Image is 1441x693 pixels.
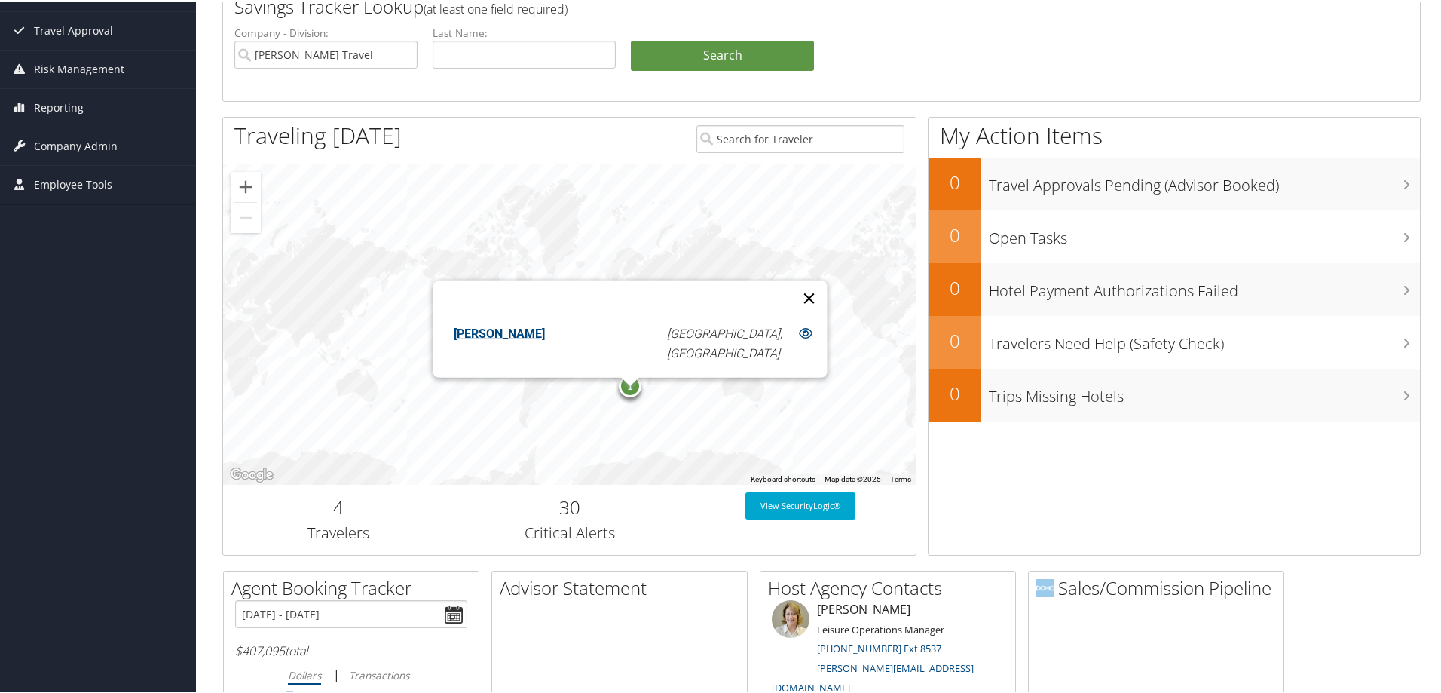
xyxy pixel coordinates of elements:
h2: Sales/Commission Pipeline [1036,574,1283,599]
span: Company Admin [34,126,118,164]
span: Map data ©2025 [825,474,881,482]
img: meredith-price.jpg [772,599,809,636]
h3: Travel Approvals Pending (Advisor Booked) [989,166,1420,195]
button: Keyboard shortcuts [751,473,815,483]
i: Transactions [349,667,409,681]
input: Search for Traveler [696,124,904,152]
input: search accounts [234,39,418,67]
button: Zoom out [231,201,261,232]
div: 1 [619,373,641,396]
span: Employee Tools [34,164,112,202]
span: Travel Approval [34,11,113,48]
button: Close [791,279,827,315]
h3: Travelers [234,521,442,542]
span: Risk Management [34,49,124,87]
a: 0Travelers Need Help (Safety Check) [929,314,1420,367]
h2: 30 [465,493,673,519]
h3: Trips Missing Hotels [989,377,1420,406]
button: Zoom in [231,170,261,201]
h2: Host Agency Contacts [768,574,1015,599]
label: Company - Division: [234,24,418,39]
h3: Travelers Need Help (Safety Check) [989,324,1420,353]
a: 0Open Tasks [929,209,1420,262]
a: [PERSON_NAME][EMAIL_ADDRESS][DOMAIN_NAME] [772,660,974,693]
h2: 0 [929,327,981,352]
h2: 4 [234,493,442,519]
h2: 0 [929,168,981,194]
a: Terms (opens in new tab) [890,474,911,482]
a: 0Trips Missing Hotels [929,367,1420,420]
h3: Open Tasks [989,219,1420,247]
a: 0Hotel Payment Authorizations Failed [929,262,1420,314]
h2: 0 [929,274,981,299]
a: Open this area in Google Maps (opens a new window) [227,464,277,483]
span: Reporting [34,87,84,125]
h6: total [235,641,467,658]
h3: Hotel Payment Authorizations Failed [989,271,1420,300]
a: [PERSON_NAME] [453,325,544,339]
span: $407,095 [235,641,285,658]
h1: My Action Items [929,118,1420,150]
em: [GEOGRAPHIC_DATA], [GEOGRAPHIC_DATA] [666,325,782,359]
h2: Advisor Statement [500,574,747,599]
label: Last Name: [433,24,616,39]
a: 0Travel Approvals Pending (Advisor Booked) [929,156,1420,209]
h2: 0 [929,379,981,405]
img: domo-logo.png [1036,578,1054,596]
img: Google [227,464,277,483]
h1: Traveling [DATE] [234,118,402,150]
small: Leisure Operations Manager [817,621,944,635]
div: | [235,664,467,683]
a: View SecurityLogic® [745,491,855,518]
h2: 0 [929,221,981,247]
h3: Critical Alerts [465,521,673,542]
h2: Agent Booking Tracker [231,574,479,599]
i: Dollars [288,667,321,681]
a: [PHONE_NUMBER] Ext 8537 [817,640,941,654]
a: Search [631,39,814,69]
